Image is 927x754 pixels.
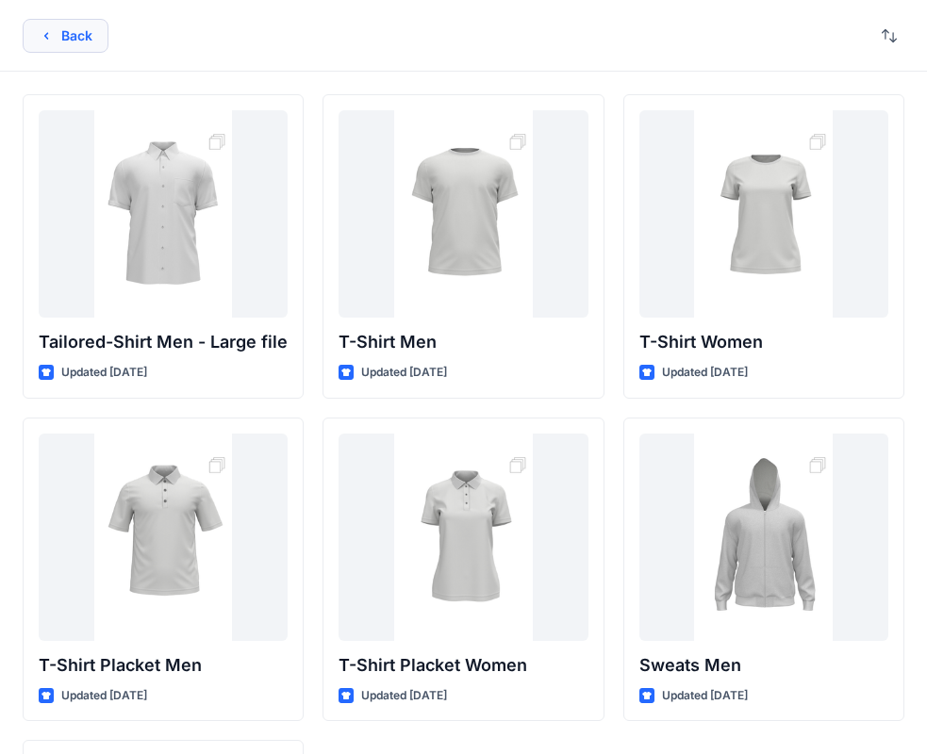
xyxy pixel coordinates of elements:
[662,686,748,706] p: Updated [DATE]
[61,686,147,706] p: Updated [DATE]
[339,652,588,679] p: T-Shirt Placket Women
[39,110,288,318] a: Tailored-Shirt Men - Large file
[339,110,588,318] a: T-Shirt Men
[339,434,588,641] a: T-Shirt Placket Women
[361,686,447,706] p: Updated [DATE]
[639,329,888,355] p: T-Shirt Women
[639,110,888,318] a: T-Shirt Women
[23,19,108,53] button: Back
[61,363,147,383] p: Updated [DATE]
[39,329,288,355] p: Tailored-Shirt Men - Large file
[39,652,288,679] p: T-Shirt Placket Men
[39,434,288,641] a: T-Shirt Placket Men
[339,329,588,355] p: T-Shirt Men
[361,363,447,383] p: Updated [DATE]
[662,363,748,383] p: Updated [DATE]
[639,434,888,641] a: Sweats Men
[639,652,888,679] p: Sweats Men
